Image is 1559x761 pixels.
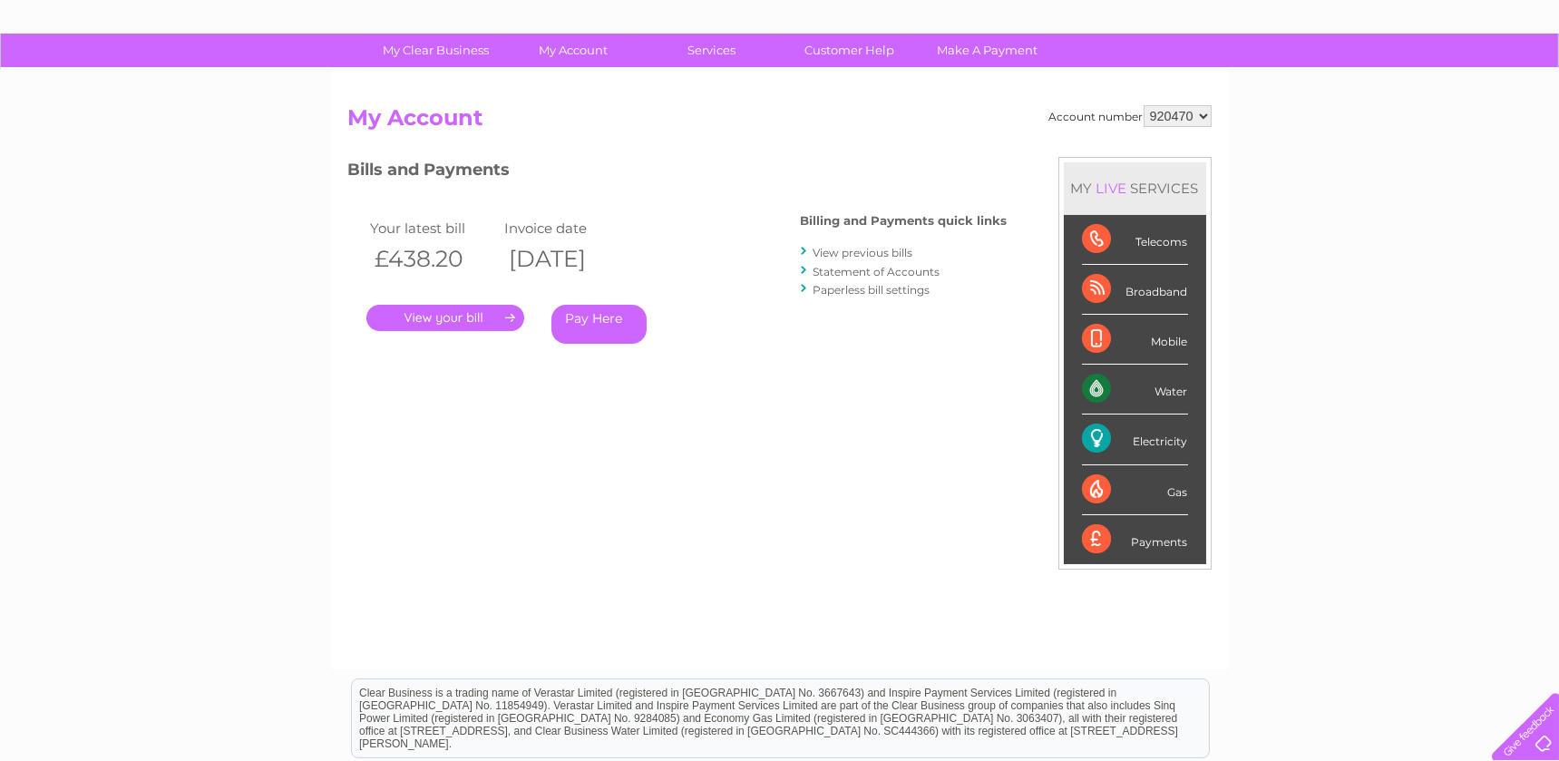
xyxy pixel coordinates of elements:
[1082,515,1188,564] div: Payments
[1082,265,1188,315] div: Broadband
[366,240,501,278] th: £438.20
[1082,215,1188,265] div: Telecoms
[54,47,147,102] img: logo.png
[1401,77,1427,91] a: Blog
[814,265,940,278] a: Statement of Accounts
[551,305,647,344] a: Pay Here
[348,105,1212,140] h2: My Account
[348,157,1008,189] h3: Bills and Payments
[352,10,1209,88] div: Clear Business is a trading name of Verastar Limited (registered in [GEOGRAPHIC_DATA] No. 3667643...
[912,34,1062,67] a: Make A Payment
[775,34,924,67] a: Customer Help
[637,34,786,67] a: Services
[1217,9,1342,32] a: 0333 014 3131
[814,283,931,297] a: Paperless bill settings
[1093,180,1131,197] div: LIVE
[499,34,648,67] a: My Account
[1049,105,1212,127] div: Account number
[1082,465,1188,515] div: Gas
[1082,415,1188,464] div: Electricity
[366,216,501,240] td: Your latest bill
[500,240,634,278] th: [DATE]
[1240,77,1274,91] a: Water
[500,216,634,240] td: Invoice date
[1082,315,1188,365] div: Mobile
[801,214,1008,228] h4: Billing and Payments quick links
[1285,77,1325,91] a: Energy
[1082,365,1188,415] div: Water
[1438,77,1483,91] a: Contact
[361,34,511,67] a: My Clear Business
[814,246,913,259] a: View previous bills
[1499,77,1542,91] a: Log out
[1064,162,1206,214] div: MY SERVICES
[366,305,524,331] a: .
[1336,77,1390,91] a: Telecoms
